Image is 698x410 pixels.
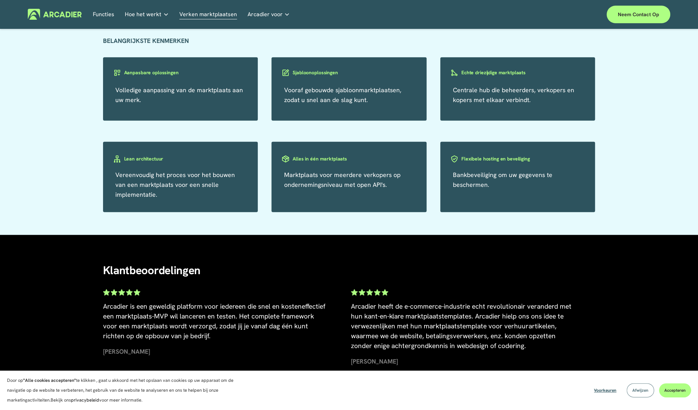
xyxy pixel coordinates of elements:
a: Bankbeveiliging om uw gegevens te beschermen. [453,171,552,189]
a: Sjabloonoplossingen [271,68,427,77]
font: Aanpasbare oplossingen [124,69,179,76]
font: Arcadier voor [247,11,282,18]
a: Lean architectuur [103,154,258,163]
font: BELANGRIJKSTE KENMERKEN [103,37,189,45]
font: "Alle cookies accepteren" [23,377,76,383]
font: Alles in één marktplaats [293,155,347,162]
button: Voorkeuren [589,383,622,397]
font: Neem contact op [618,11,659,18]
font: Afwijzen [632,387,648,393]
a: Functies [93,9,114,20]
a: Aanpasbare oplossingen [103,68,258,77]
font: Verken marktplaatsen [179,11,237,18]
a: ​​privacybeleid [71,397,99,403]
a: Alles in één marktplaats [271,154,427,163]
a: Marktplaats voor meerdere verkopers op ondernemingsniveau met open API's. [284,171,401,189]
font: Voorkeuren [594,387,616,393]
a: map dropdown [125,9,169,20]
font: Arcadier is een geweldig platform voor iedereen die snel en kosteneffectief een marktplaats-MVP w... [103,302,327,340]
font: Sjabloonoplossingen [293,69,338,76]
a: Neem contact op [607,6,670,23]
font: Echte driezijdige marktplaats [461,69,526,76]
font: Bekijk ons [51,397,71,403]
img: Arcadier [28,9,82,20]
font: te klikken , gaat u akkoord met het opslaan van cookies op uw apparaat om de navigatie op de webs... [7,377,233,403]
a: map dropdown [247,9,290,20]
button: Accepteren [659,383,691,397]
font: [PERSON_NAME] [103,347,150,355]
div: Chatwidget [663,376,698,410]
font: Door op [7,377,23,383]
button: Afwijzen [627,383,654,397]
font: Klantbeoordelingen [103,263,200,278]
a: Flexibele hosting en beveiliging [440,154,595,163]
font: [PERSON_NAME] [351,357,398,365]
iframe: Chat Widget [663,376,698,410]
font: Lean architectuur [124,155,164,162]
a: Verken marktplaatsen [179,9,237,20]
font: Flexibele hosting en beveiliging [461,155,530,162]
font: Arcadier heeft de e-commerce-industrie echt revolutionair veranderd met hun kant-en-klare marktpl... [351,302,573,350]
font: voor meer informatie. [99,397,142,403]
a: Vereenvoudig het proces voor het bouwen van een marktplaats voor een snelle implementatie. [115,171,235,198]
a: Echte driezijdige marktplaats [440,68,595,77]
font: Functies [93,11,114,18]
font: Hoe het werkt [125,11,161,18]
